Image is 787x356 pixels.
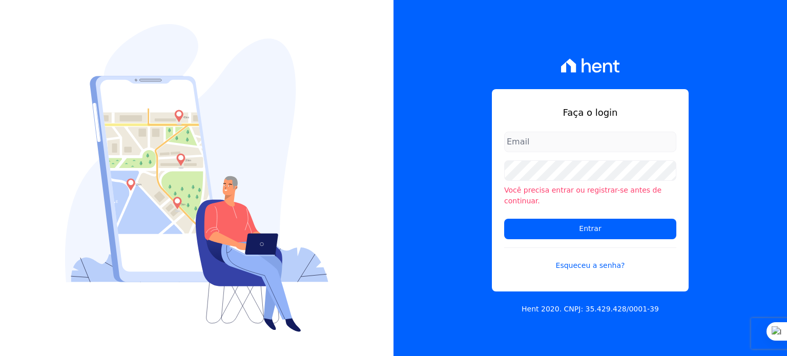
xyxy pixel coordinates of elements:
p: Hent 2020. CNPJ: 35.429.428/0001-39 [522,304,659,315]
img: Login [65,24,328,332]
h1: Faça o login [504,106,676,119]
li: Você precisa entrar ou registrar-se antes de continuar. [504,185,676,206]
input: Entrar [504,219,676,239]
input: Email [504,132,676,152]
a: Esqueceu a senha? [504,247,676,271]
